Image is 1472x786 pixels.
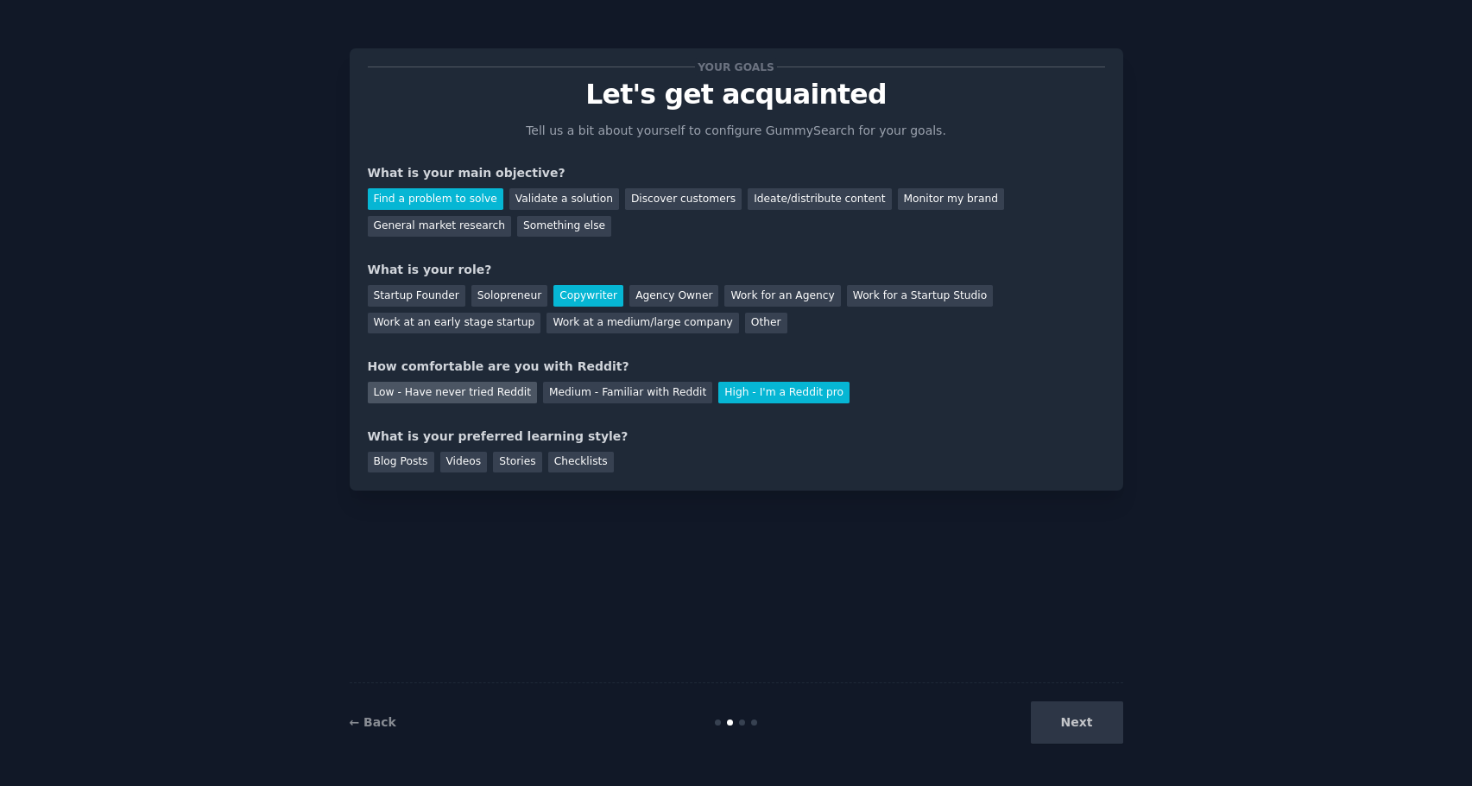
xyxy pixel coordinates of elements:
a: ← Back [350,715,396,729]
p: Let's get acquainted [368,79,1105,110]
div: What is your main objective? [368,164,1105,182]
div: Blog Posts [368,452,434,473]
div: High - I'm a Reddit pro [718,382,850,403]
div: Stories [493,452,541,473]
div: Checklists [548,452,614,473]
p: Tell us a bit about yourself to configure GummySearch for your goals. [519,122,954,140]
div: Agency Owner [629,285,718,307]
div: Monitor my brand [898,188,1004,210]
div: Low - Have never tried Reddit [368,382,537,403]
div: Work for a Startup Studio [847,285,993,307]
div: What is your preferred learning style? [368,428,1105,446]
div: Medium - Familiar with Reddit [543,382,712,403]
div: Ideate/distribute content [748,188,891,210]
div: General market research [368,216,512,238]
div: Videos [440,452,488,473]
div: What is your role? [368,261,1105,279]
div: Work at an early stage startup [368,313,541,334]
div: Copywriter [553,285,623,307]
span: Your goals [695,58,778,76]
div: Other [745,313,787,334]
div: How comfortable are you with Reddit? [368,358,1105,376]
div: Find a problem to solve [368,188,503,210]
div: Discover customers [625,188,742,210]
div: Something else [517,216,611,238]
div: Solopreneur [471,285,547,307]
div: Work for an Agency [724,285,840,307]
div: Startup Founder [368,285,465,307]
div: Work at a medium/large company [546,313,738,334]
div: Validate a solution [509,188,619,210]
